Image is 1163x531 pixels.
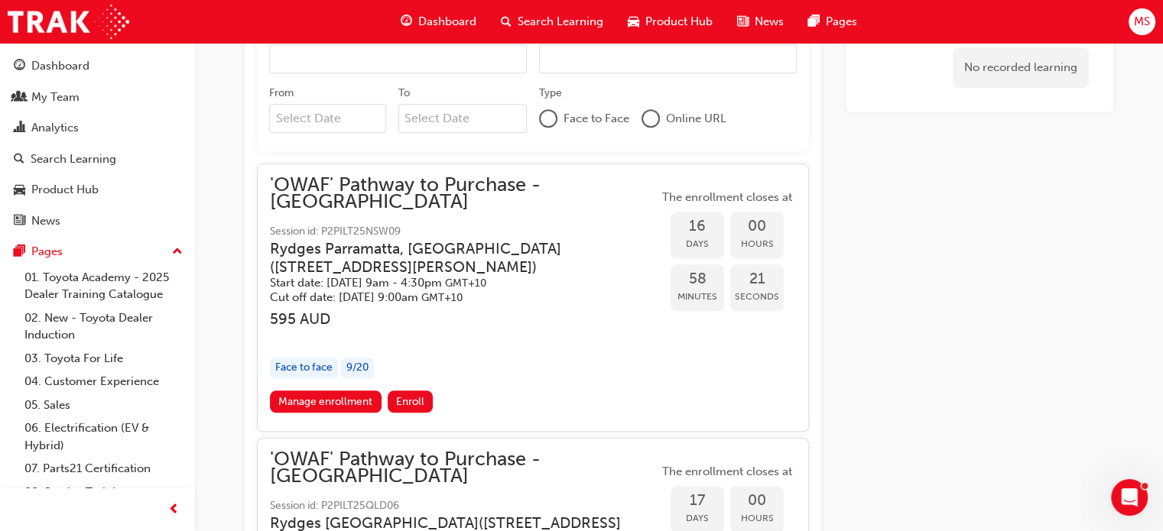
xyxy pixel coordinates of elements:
h5: Start date: [DATE] 9am - 4:30pm [270,276,634,290]
a: 08. Service Training [18,481,189,504]
span: The enrollment closes at [658,463,796,481]
div: Analytics [31,119,79,137]
div: No recorded learning [953,47,1089,88]
span: Hours [730,510,784,527]
a: Product Hub [6,176,189,204]
span: guage-icon [14,60,25,73]
a: search-iconSearch Learning [489,6,616,37]
span: Australian Eastern Standard Time GMT+10 [421,291,463,304]
span: 00 [730,218,784,235]
a: 03. Toyota For Life [18,347,189,371]
button: MS [1129,8,1155,35]
span: news-icon [737,12,749,31]
span: Days [671,235,724,253]
span: 00 [730,492,784,510]
a: 02. New - Toyota Dealer Induction [18,306,189,347]
a: guage-iconDashboard [388,6,489,37]
div: 9 / 20 [341,358,374,378]
a: 05. Sales [18,393,189,417]
span: Dashboard [418,13,476,31]
button: DashboardMy TeamAnalyticsSearch LearningProduct HubNews [6,49,189,238]
a: pages-iconPages [796,6,869,37]
span: Online URL [666,110,726,128]
span: up-icon [172,242,183,262]
span: 58 [671,270,724,288]
span: car-icon [628,12,639,31]
input: Title [269,44,527,73]
span: Days [671,510,724,527]
div: Search Learning [31,151,116,168]
span: Enroll [396,395,424,408]
span: search-icon [501,12,512,31]
span: news-icon [14,215,25,228]
input: To [398,104,528,133]
h3: Rydges Parramatta, [GEOGRAPHIC_DATA] ( [STREET_ADDRESS][PERSON_NAME] ) [270,240,634,276]
span: Pages [826,13,857,31]
div: News [31,212,60,230]
a: car-iconProduct Hub [616,6,725,37]
span: Face to Face [564,110,629,128]
span: car-icon [14,183,25,197]
span: search-icon [14,153,24,167]
a: news-iconNews [725,6,796,37]
div: Type [539,86,562,101]
h5: Cut off date: [DATE] 9:00am [270,290,634,305]
a: 01. Toyota Academy - 2025 Dealer Training Catalogue [18,266,189,306]
img: Trak [8,5,129,39]
span: Hours [730,235,784,253]
h3: 595 AUD [270,310,658,328]
span: Minutes [671,288,724,306]
span: guage-icon [401,12,412,31]
span: pages-icon [808,12,820,31]
div: Product Hub [31,181,99,199]
div: To [398,86,410,101]
div: Pages [31,243,63,261]
button: Enroll [388,390,434,413]
span: 16 [671,218,724,235]
span: 17 [671,492,724,510]
a: Analytics [6,114,189,142]
button: Pages [6,238,189,266]
input: Session Id [539,44,797,73]
a: 04. Customer Experience [18,370,189,393]
span: Product Hub [645,13,713,31]
div: Face to face [270,358,338,378]
a: News [6,207,189,235]
input: From [269,104,386,133]
span: people-icon [14,91,25,105]
span: 'OWAF' Pathway to Purchase - [GEOGRAPHIC_DATA] [270,451,658,485]
span: Session id: P2PILT25QLD06 [270,497,658,515]
span: Australian Eastern Standard Time GMT+10 [445,277,486,290]
iframe: Intercom live chat [1111,479,1148,516]
a: Manage enrollment [270,390,382,413]
span: chart-icon [14,121,25,135]
span: prev-icon [168,500,180,520]
span: 'OWAF' Pathway to Purchase - [GEOGRAPHIC_DATA] [270,176,658,211]
span: pages-icon [14,245,25,259]
a: Dashboard [6,52,189,80]
div: From [269,86,294,101]
span: News [755,13,784,31]
span: The enrollment closes at [658,189,796,206]
button: 'OWAF' Pathway to Purchase - [GEOGRAPHIC_DATA]Session id: P2PILT25NSW09Rydges Parramatta, [GEOGRA... [270,176,796,419]
a: My Team [6,83,189,112]
a: 06. Electrification (EV & Hybrid) [18,416,189,457]
a: Search Learning [6,145,189,173]
span: MS [1134,13,1150,31]
span: Session id: P2PILT25NSW09 [270,223,658,241]
div: My Team [31,89,80,106]
span: Search Learning [518,13,603,31]
span: 21 [730,270,784,288]
a: 07. Parts21 Certification [18,457,189,481]
div: Dashboard [31,57,89,75]
span: Seconds [730,288,784,306]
